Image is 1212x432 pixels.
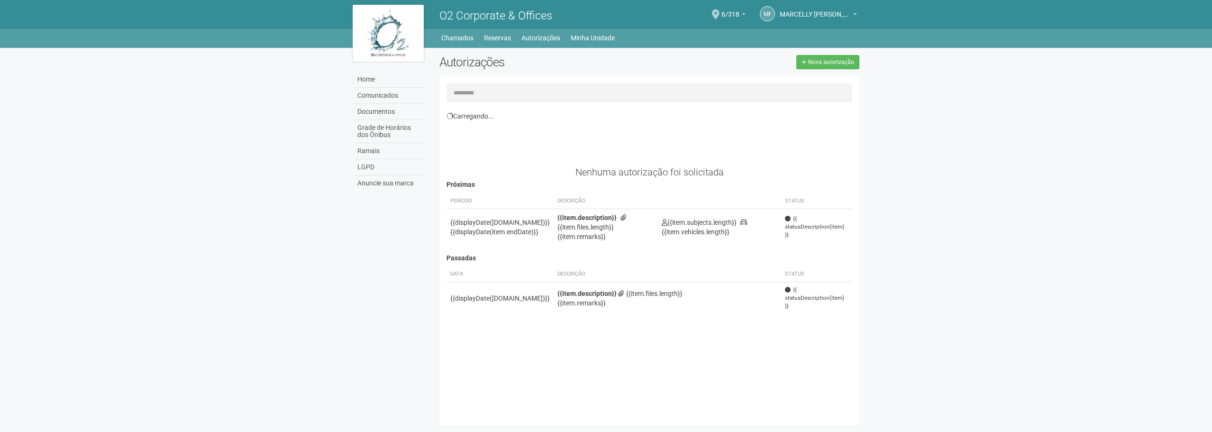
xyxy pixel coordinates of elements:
[721,12,746,19] a: 6/318
[450,294,550,303] div: {{displayDate([DOMAIN_NAME])}}
[781,267,852,282] th: Status
[353,5,424,62] img: logo.jpg
[439,55,642,69] h2: Autorizações
[355,88,425,104] a: Comunicados
[781,193,852,209] th: Status
[662,219,747,236] span: {{item.vehicles.length}}
[557,214,629,231] span: {{item.files.length}}
[796,55,859,69] a: Nova autorização
[557,290,617,297] strong: {{item.description}}
[521,31,560,45] a: Autorizações
[355,143,425,159] a: Ramais
[355,159,425,175] a: LGPD
[447,181,853,188] h4: Próximas
[557,214,617,221] strong: {{item.description}}
[721,1,739,18] span: 6/318
[355,120,425,143] a: Grade de Horários dos Ônibus
[484,31,511,45] a: Reservas
[355,104,425,120] a: Documentos
[618,290,683,297] span: {{item.files.length}}
[450,218,550,227] div: {{displayDate([DOMAIN_NAME])}}
[554,193,658,209] th: Descrição
[785,286,848,310] span: {{ statusDescription(item) }}
[447,267,554,282] th: Data
[662,219,737,226] span: {{item.subjects.length}}
[780,1,851,18] span: MARCELLY FRANCA BRANDAO DE CARVALHO
[557,298,778,308] div: {{item.remarks}}
[557,232,654,241] div: {{item.remarks}}
[447,112,853,120] div: Carregando...
[447,168,853,176] div: Nenhuma autorização foi solicitada
[447,193,554,209] th: Período
[760,6,775,21] a: MF
[785,215,848,239] span: {{ statusDescription(item) }}
[450,227,550,237] div: {{displayDate(item.endDate)}}
[571,31,615,45] a: Minha Unidade
[808,59,854,65] span: Nova autorização
[355,175,425,191] a: Anuncie sua marca
[554,267,782,282] th: Descrição
[355,72,425,88] a: Home
[780,12,857,19] a: MARCELLY [PERSON_NAME]
[439,9,552,22] span: O2 Corporate & Offices
[441,31,474,45] a: Chamados
[447,255,853,262] h4: Passadas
